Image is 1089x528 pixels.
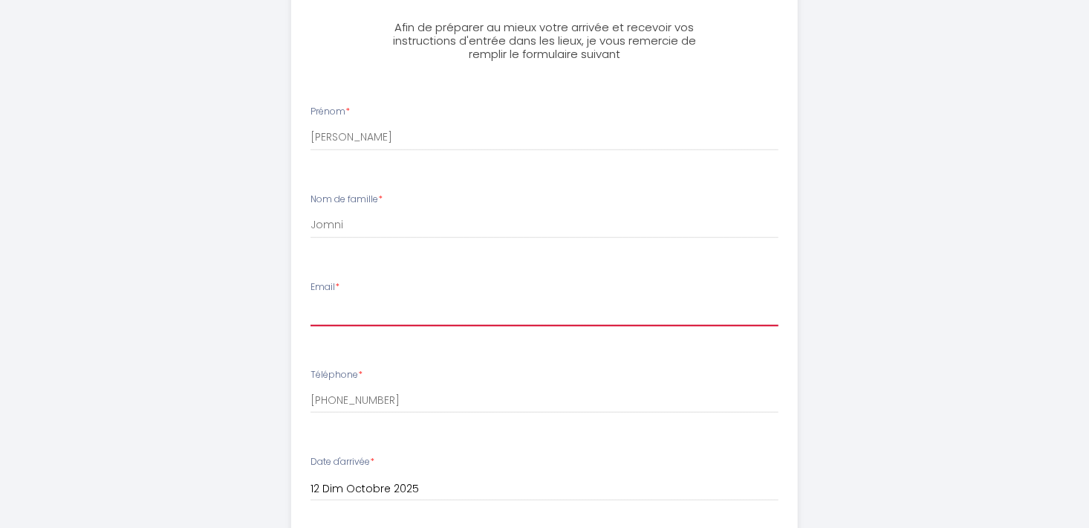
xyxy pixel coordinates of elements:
[311,193,383,207] label: Nom de famille
[311,455,374,469] label: Date d'arrivée
[379,21,709,61] h3: Afin de préparer au mieux votre arrivée et recevoir vos instructions d'entrée dans les lieux, je ...
[311,280,339,294] label: Email
[311,105,350,119] label: Prénom
[311,368,363,382] label: Téléphone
